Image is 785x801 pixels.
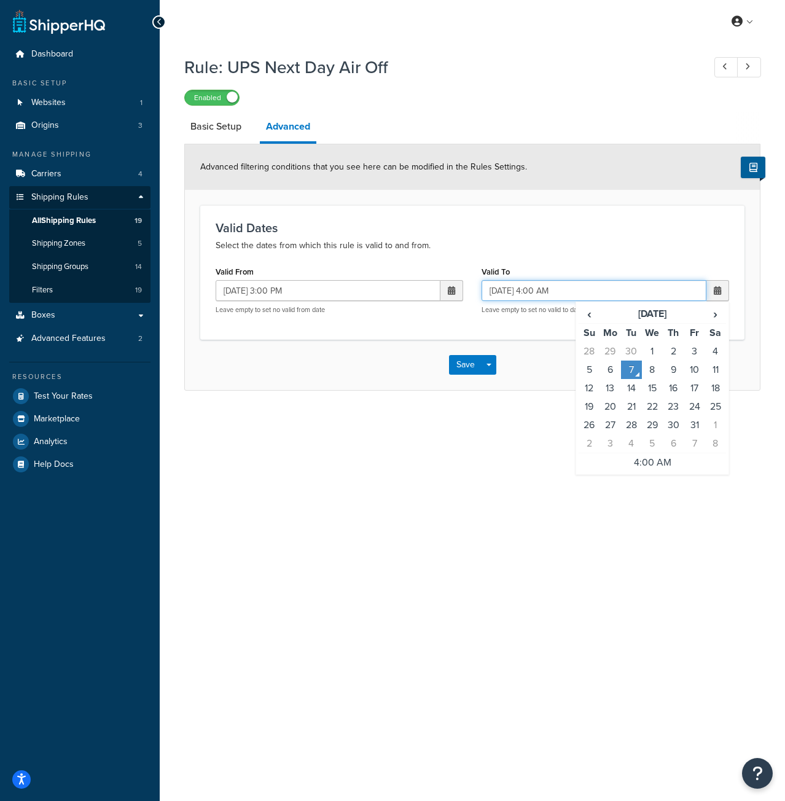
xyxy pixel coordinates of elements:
li: Help Docs [9,453,150,475]
td: 4 [621,434,642,453]
td: 8 [705,434,726,453]
span: 5 [138,238,142,249]
p: Leave empty to set no valid to date [482,305,729,315]
td: 10 [684,361,705,379]
span: Websites [31,98,66,108]
td: 30 [621,342,642,361]
span: All Shipping Rules [32,216,96,226]
button: Show Help Docs [741,157,765,178]
td: 5 [642,434,663,453]
span: 14 [135,262,142,272]
a: Analytics [9,431,150,453]
li: Marketplace [9,408,150,430]
a: Advanced [260,112,316,144]
span: 2 [138,334,143,344]
td: 28 [621,416,642,434]
th: [DATE] [599,305,705,324]
td: 30 [663,416,684,434]
td: 2 [663,342,684,361]
button: Save [449,355,482,375]
span: Origins [31,120,59,131]
li: Websites [9,92,150,114]
span: Advanced Features [31,334,106,344]
h3: Valid Dates [216,221,729,235]
label: Valid From [216,267,254,276]
li: Shipping Zones [9,232,150,255]
th: Mo [599,324,620,343]
label: Valid To [482,267,510,276]
a: Advanced Features2 [9,327,150,350]
span: Analytics [34,437,68,447]
span: Advanced filtering conditions that you see here can be modified in the Rules Settings. [200,160,527,173]
li: Advanced Features [9,327,150,350]
td: 1 [642,342,663,361]
span: Help Docs [34,459,74,470]
a: Boxes [9,304,150,327]
span: 19 [135,216,142,226]
td: 19 [579,397,599,416]
td: 7 [621,361,642,379]
td: 28 [579,342,599,361]
span: Test Your Rates [34,391,93,402]
td: 4 [705,342,726,361]
td: 13 [599,379,620,397]
li: Origins [9,114,150,137]
button: Open Resource Center [742,758,773,789]
td: 27 [599,416,620,434]
td: 3 [684,342,705,361]
td: 11 [705,361,726,379]
span: ‹ [579,305,599,322]
span: Boxes [31,310,55,321]
th: We [642,324,663,343]
td: 6 [599,361,620,379]
label: Enabled [185,90,239,105]
td: 17 [684,379,705,397]
span: Shipping Groups [32,262,88,272]
span: 4 [138,169,143,179]
td: 12 [579,379,599,397]
td: 29 [599,342,620,361]
a: Dashboard [9,43,150,66]
td: 7 [684,434,705,453]
a: Origins3 [9,114,150,137]
span: Dashboard [31,49,73,60]
td: 14 [621,379,642,397]
li: Shipping Groups [9,256,150,278]
span: › [706,305,725,322]
li: Filters [9,279,150,302]
p: Select the dates from which this rule is valid to and from. [216,238,729,253]
th: Th [663,324,684,343]
a: Test Your Rates [9,385,150,407]
a: Basic Setup [184,112,248,141]
td: 2 [579,434,599,453]
th: Sa [705,324,726,343]
span: 3 [138,120,143,131]
td: 5 [579,361,599,379]
span: 1 [140,98,143,108]
span: Shipping Zones [32,238,85,249]
td: 6 [663,434,684,453]
th: Tu [621,324,642,343]
span: Marketplace [34,414,80,424]
td: 23 [663,397,684,416]
td: 3 [599,434,620,453]
td: 22 [642,397,663,416]
li: Carriers [9,163,150,186]
div: Manage Shipping [9,149,150,160]
td: 21 [621,397,642,416]
td: 9 [663,361,684,379]
a: Shipping Groups14 [9,256,150,278]
td: 8 [642,361,663,379]
a: Previous Record [714,57,738,77]
span: Carriers [31,169,61,179]
td: 31 [684,416,705,434]
td: 16 [663,379,684,397]
a: Shipping Zones5 [9,232,150,255]
span: Filters [32,285,53,295]
span: 19 [135,285,142,295]
a: Carriers4 [9,163,150,186]
a: AllShipping Rules19 [9,209,150,232]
